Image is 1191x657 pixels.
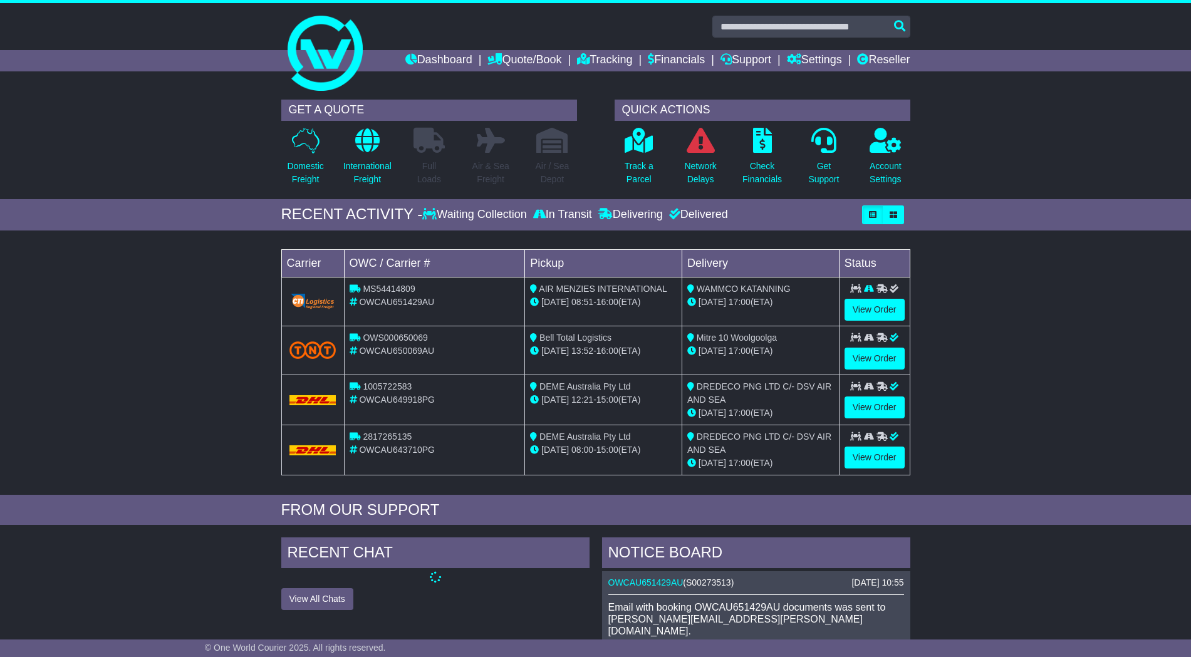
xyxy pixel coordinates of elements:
[359,297,434,307] span: OWCAU651429AU
[281,537,590,571] div: RECENT CHAT
[571,297,593,307] span: 08:51
[697,333,777,343] span: Mitre 10 Woolgoolga
[625,160,653,186] p: Track a Parcel
[687,296,834,309] div: (ETA)
[539,432,631,442] span: DEME Australia Pty Ltd
[289,445,336,455] img: DHL.png
[687,432,831,455] span: DREDECO PNG LTD C/- DSV AIR AND SEA
[541,395,569,405] span: [DATE]
[845,396,905,418] a: View Order
[530,208,595,222] div: In Transit
[525,249,682,277] td: Pickup
[530,296,677,309] div: - (ETA)
[682,249,839,277] td: Delivery
[405,50,472,71] a: Dashboard
[363,284,415,294] span: MS54414809
[845,447,905,468] a: View Order
[363,333,428,343] span: OWS000650069
[624,127,654,193] a: Track aParcel
[281,588,353,610] button: View All Chats
[530,344,677,358] div: - (ETA)
[742,127,783,193] a: CheckFinancials
[729,458,751,468] span: 17:00
[359,346,434,356] span: OWCAU650069AU
[359,445,435,455] span: OWCAU643710PG
[729,346,751,356] span: 17:00
[699,408,726,418] span: [DATE]
[697,284,791,294] span: WAMMCO KATANNING
[687,406,834,420] div: (ETA)
[281,205,423,224] div: RECENT ACTIVITY -
[720,50,771,71] a: Support
[596,346,618,356] span: 16:00
[205,643,386,653] span: © One World Courier 2025. All rights reserved.
[487,50,561,71] a: Quote/Book
[839,249,910,277] td: Status
[422,208,529,222] div: Waiting Collection
[281,100,577,121] div: GET A QUOTE
[571,445,593,455] span: 08:00
[787,50,842,71] a: Settings
[869,127,902,193] a: AccountSettings
[687,344,834,358] div: (ETA)
[530,443,677,457] div: - (ETA)
[608,577,684,587] a: OWCAU651429AU
[595,208,666,222] div: Delivering
[687,381,831,405] span: DREDECO PNG LTD C/- DSV AIR AND SEA
[343,127,392,193] a: InternationalFreight
[857,50,910,71] a: Reseller
[571,346,593,356] span: 13:52
[684,160,716,186] p: Network Delays
[289,395,336,405] img: DHL.png
[596,395,618,405] span: 15:00
[729,408,751,418] span: 17:00
[289,341,336,358] img: TNT_Domestic.png
[536,160,569,186] p: Air / Sea Depot
[608,577,904,588] div: ( )
[359,395,435,405] span: OWCAU649918PG
[648,50,705,71] a: Financials
[539,381,631,391] span: DEME Australia Pty Ltd
[615,100,910,121] div: QUICK ACTIONS
[344,249,525,277] td: OWC / Carrier #
[684,127,717,193] a: NetworkDelays
[845,348,905,370] a: View Order
[571,395,593,405] span: 12:21
[287,160,323,186] p: Domestic Freight
[281,249,344,277] td: Carrier
[666,208,728,222] div: Delivered
[686,577,731,587] span: S00273513
[729,297,751,307] span: 17:00
[539,333,611,343] span: Bell Total Logistics
[596,297,618,307] span: 16:00
[541,297,569,307] span: [DATE]
[699,346,726,356] span: [DATE]
[539,284,667,294] span: AIR MENZIES INTERNATIONAL
[281,501,910,519] div: FROM OUR SUPPORT
[742,160,782,186] p: Check Financials
[870,160,902,186] p: Account Settings
[808,127,840,193] a: GetSupport
[699,297,726,307] span: [DATE]
[851,577,903,588] div: [DATE] 10:55
[541,346,569,356] span: [DATE]
[289,292,336,310] img: GetCarrierServiceLogo
[363,432,412,442] span: 2817265135
[577,50,632,71] a: Tracking
[363,381,412,391] span: 1005722583
[541,445,569,455] span: [DATE]
[808,160,839,186] p: Get Support
[530,393,677,406] div: - (ETA)
[602,537,910,571] div: NOTICE BOARD
[687,457,834,470] div: (ETA)
[413,160,445,186] p: Full Loads
[286,127,324,193] a: DomesticFreight
[343,160,392,186] p: International Freight
[699,458,726,468] span: [DATE]
[608,601,904,638] p: Email with booking OWCAU651429AU documents was sent to [PERSON_NAME][EMAIL_ADDRESS][PERSON_NAME][...
[845,299,905,321] a: View Order
[596,445,618,455] span: 15:00
[472,160,509,186] p: Air & Sea Freight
